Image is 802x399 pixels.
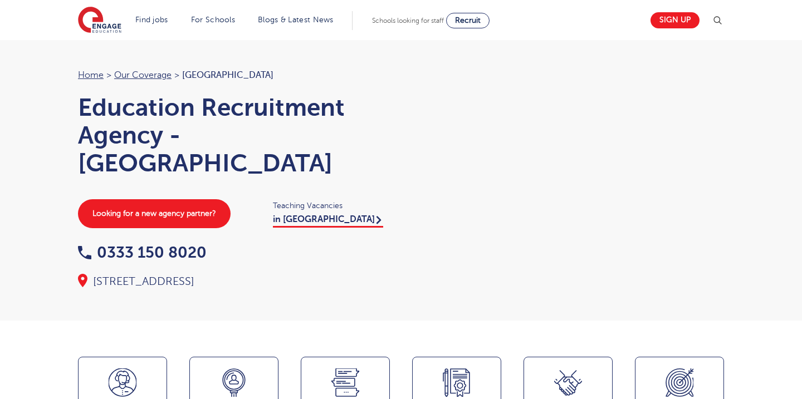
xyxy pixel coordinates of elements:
[78,68,390,82] nav: breadcrumb
[446,13,490,28] a: Recruit
[78,274,390,289] div: [STREET_ADDRESS]
[78,244,207,261] a: 0333 150 8020
[78,93,390,177] h1: Education Recruitment Agency - [GEOGRAPHIC_DATA]
[78,70,104,80] a: Home
[273,199,390,212] span: Teaching Vacancies
[258,16,334,24] a: Blogs & Latest News
[182,70,273,80] span: [GEOGRAPHIC_DATA]
[135,16,168,24] a: Find jobs
[455,16,481,24] span: Recruit
[78,7,121,35] img: Engage Education
[651,12,700,28] a: Sign up
[273,214,383,228] a: in [GEOGRAPHIC_DATA]
[191,16,235,24] a: For Schools
[106,70,111,80] span: >
[372,17,444,24] span: Schools looking for staff
[174,70,179,80] span: >
[78,199,231,228] a: Looking for a new agency partner?
[114,70,172,80] a: Our coverage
